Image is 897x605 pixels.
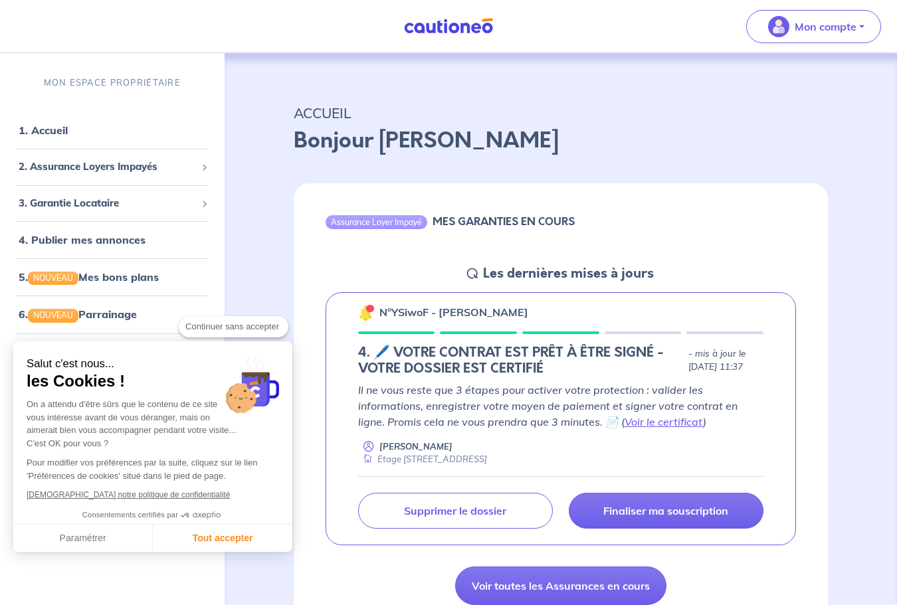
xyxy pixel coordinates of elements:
[5,191,219,216] div: 3. Garantie Locataire
[5,339,219,365] div: 7. Contact
[5,226,219,253] div: 4. Publier mes annonces
[27,490,230,499] a: [DEMOGRAPHIC_DATA] notre politique de confidentialité
[625,415,703,428] a: Voir le certificat
[185,320,282,333] span: Continuer sans accepter
[483,266,654,282] h5: Les dernières mises à jours
[179,316,288,337] button: Continuer sans accepter
[379,304,528,320] p: n°YSiwoF - [PERSON_NAME]
[82,511,178,519] span: Consentements certifiés par
[358,453,487,466] div: Etage [STREET_ADDRESS]
[358,345,764,377] div: state: CONTRACT-INFO-IN-PROGRESS, Context: NEW,CHOOSE-CERTIFICATE,ALONE,LESSOR-DOCUMENTS
[5,264,219,290] div: 5.NOUVEAUMes bons plans
[27,398,279,450] div: On a attendu d'être sûrs que le contenu de ce site vous intéresse avant de vous déranger, mais on...
[27,357,279,371] small: Salut c'est nous...
[358,382,764,430] p: Il ne vous reste que 3 étapes pour activer votre protection : valider les informations, enregistr...
[19,159,196,175] span: 2. Assurance Loyers Impayés
[768,16,789,37] img: illu_account_valid_menu.svg
[358,493,553,529] a: Supprimer le dossier
[5,376,219,402] div: 8. Mes informations
[603,504,728,517] p: Finaliser ma souscription
[153,525,292,553] button: Tout accepter
[379,440,452,453] p: [PERSON_NAME]
[746,10,881,43] button: illu_account_valid_menu.svgMon compte
[5,413,219,440] div: 9. Mes factures
[44,76,181,89] p: MON ESPACE PROPRIÉTAIRE
[19,196,196,211] span: 3. Garantie Locataire
[19,124,68,137] a: 1. Accueil
[181,495,221,535] svg: Axeptio
[294,125,829,157] p: Bonjour [PERSON_NAME]
[19,233,146,246] a: 4. Publier mes annonces
[5,117,219,143] div: 1. Accueil
[5,301,219,327] div: 6.NOUVEAUParrainage
[358,305,374,321] img: 🔔
[13,525,153,553] button: Paramétrer
[688,347,763,374] p: - mis à jour le [DATE] 11:37
[569,493,763,529] a: Finaliser ma souscription
[404,504,506,517] p: Supprimer le dossier
[399,18,498,35] img: Cautioneo
[455,566,666,605] a: Voir toutes les Assurances en cours
[19,307,137,321] a: 6.NOUVEAUParrainage
[433,215,575,228] h6: MES GARANTIES EN COURS
[358,345,683,377] h5: 4. 🖊️ VOTRE CONTRAT EST PRÊT À ÊTRE SIGNÉ - VOTRE DOSSIER EST CERTIFIÉ
[5,154,219,180] div: 2. Assurance Loyers Impayés
[27,371,279,391] span: les Cookies !
[326,215,427,228] div: Assurance Loyer Impayé
[27,456,279,482] p: Pour modifier vos préférences par la suite, cliquez sur le lien 'Préférences de cookies' situé da...
[294,101,829,125] p: ACCUEIL
[795,19,856,35] p: Mon compte
[19,270,159,284] a: 5.NOUVEAUMes bons plans
[76,507,230,524] button: Consentements certifiés par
